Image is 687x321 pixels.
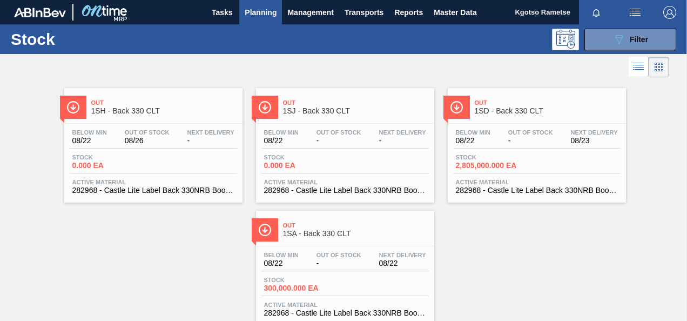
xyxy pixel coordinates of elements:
[434,6,476,19] span: Master Data
[571,137,618,145] span: 08/23
[456,179,618,185] span: Active Material
[258,101,272,114] img: Ícone
[11,33,160,45] h1: Stock
[584,29,676,50] button: Filter
[552,29,579,50] div: Programming: no user selected
[248,80,440,203] a: ÍconeOut1SJ - Back 330 CLTBelow Min08/22Out Of Stock-Next Delivery-Stock0.000 EAActive Material28...
[264,277,340,283] span: Stock
[72,186,234,195] span: 282968 - Castle Lite Label Back 330NRB Booster 1
[264,302,426,308] span: Active Material
[394,6,423,19] span: Reports
[72,129,107,136] span: Below Min
[316,137,361,145] span: -
[456,186,618,195] span: 282968 - Castle Lite Label Back 330NRB Booster 1
[629,6,642,19] img: userActions
[283,107,429,115] span: 1SJ - Back 330 CLT
[571,129,618,136] span: Next Delivery
[440,80,631,203] a: ÍconeOut1SD - Back 330 CLTBelow Min08/22Out Of Stock-Next Delivery08/23Stock2,805,000.000 EAActiv...
[264,309,426,317] span: 282968 - Castle Lite Label Back 330NRB Booster 1
[264,284,340,292] span: 300,000.000 EA
[579,5,614,20] button: Notifications
[316,259,361,267] span: -
[456,162,531,170] span: 2,805,000.000 EA
[630,35,648,44] span: Filter
[287,6,334,19] span: Management
[66,101,80,114] img: Ícone
[379,259,426,267] span: 08/22
[264,179,426,185] span: Active Material
[72,162,148,170] span: 0.000 EA
[264,252,299,258] span: Below Min
[456,154,531,160] span: Stock
[210,6,234,19] span: Tasks
[649,57,669,77] div: Card Vision
[264,137,299,145] span: 08/22
[264,186,426,195] span: 282968 - Castle Lite Label Back 330NRB Booster 1
[91,107,237,115] span: 1SH - Back 330 CLT
[316,129,361,136] span: Out Of Stock
[56,80,248,203] a: ÍconeOut1SH - Back 330 CLTBelow Min08/22Out Of Stock08/26Next Delivery-Stock0.000 EAActive Materi...
[450,101,463,114] img: Ícone
[283,99,429,106] span: Out
[379,129,426,136] span: Next Delivery
[663,6,676,19] img: Logout
[316,252,361,258] span: Out Of Stock
[264,154,340,160] span: Stock
[475,107,621,115] span: 1SD - Back 330 CLT
[14,8,66,17] img: TNhmsLtSVTkK8tSr43FrP2fwEKptu5GPRR3wAAAABJRU5ErkJggg==
[258,223,272,237] img: Ícone
[629,57,649,77] div: List Vision
[72,179,234,185] span: Active Material
[475,99,621,106] span: Out
[91,99,237,106] span: Out
[187,129,234,136] span: Next Delivery
[456,137,490,145] span: 08/22
[508,129,553,136] span: Out Of Stock
[245,6,277,19] span: Planning
[379,137,426,145] span: -
[283,222,429,229] span: Out
[264,259,299,267] span: 08/22
[345,6,383,19] span: Transports
[456,129,490,136] span: Below Min
[264,162,340,170] span: 0.000 EA
[125,137,170,145] span: 08/26
[187,137,234,145] span: -
[508,137,553,145] span: -
[125,129,170,136] span: Out Of Stock
[283,230,429,238] span: 1SA - Back 330 CLT
[264,129,299,136] span: Below Min
[379,252,426,258] span: Next Delivery
[72,154,148,160] span: Stock
[72,137,107,145] span: 08/22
